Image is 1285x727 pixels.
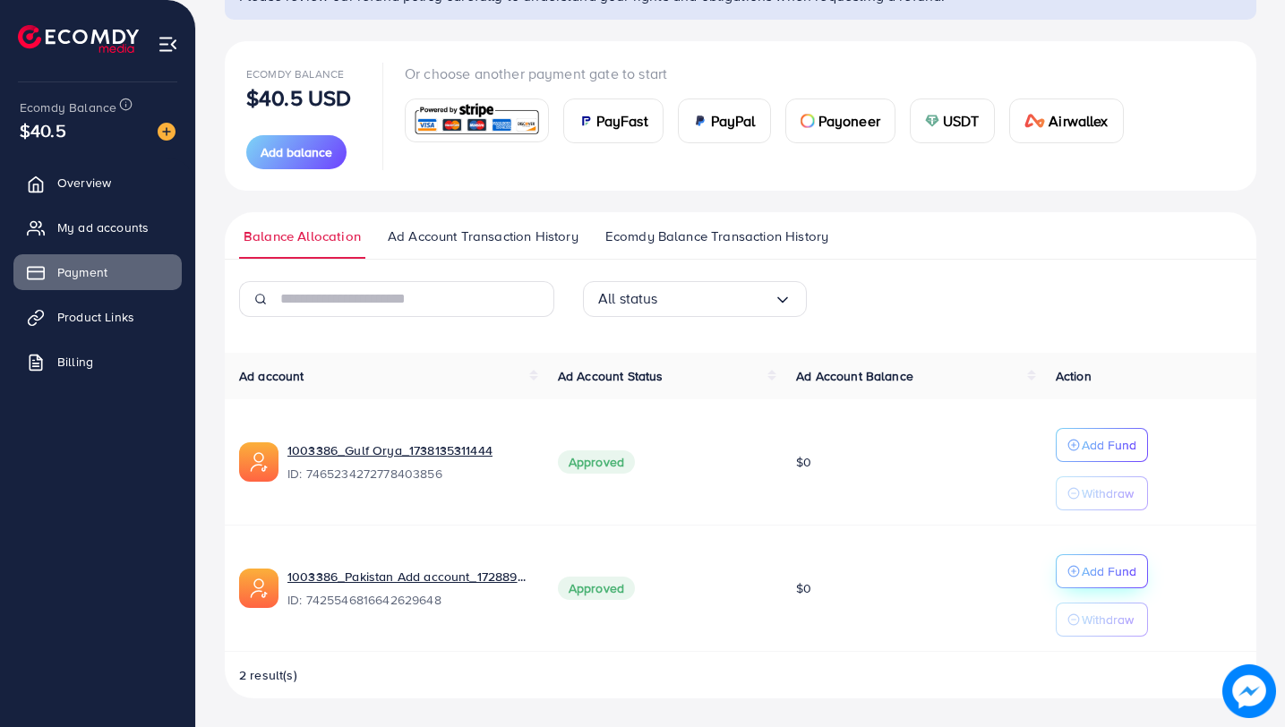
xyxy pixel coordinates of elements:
[910,98,995,143] a: cardUSDT
[796,367,913,385] span: Ad Account Balance
[13,254,182,290] a: Payment
[13,165,182,201] a: Overview
[558,577,635,600] span: Approved
[925,114,939,128] img: card
[57,174,111,192] span: Overview
[287,591,529,609] span: ID: 7425546816642629648
[287,568,529,586] a: 1003386_Pakistan Add account_1728894866261
[20,117,66,143] span: $40.5
[287,441,529,483] div: <span class='underline'>1003386_Gulf Orya_1738135311444</span></br>7465234272778403856
[18,25,139,53] img: logo
[1056,367,1092,385] span: Action
[711,110,756,132] span: PayPal
[598,285,658,312] span: All status
[57,218,149,236] span: My ad accounts
[563,98,664,143] a: cardPayFast
[13,344,182,380] a: Billing
[1009,98,1124,143] a: cardAirwallex
[596,110,648,132] span: PayFast
[244,227,361,246] span: Balance Allocation
[558,450,635,474] span: Approved
[558,367,664,385] span: Ad Account Status
[1056,476,1148,510] button: Withdraw
[13,299,182,335] a: Product Links
[1082,483,1134,504] p: Withdraw
[287,465,529,483] span: ID: 7465234272778403856
[796,579,811,597] span: $0
[158,34,178,55] img: menu
[801,114,815,128] img: card
[578,114,593,128] img: card
[658,285,774,312] input: Search for option
[246,66,344,81] span: Ecomdy Balance
[1082,560,1136,582] p: Add Fund
[796,453,811,471] span: $0
[785,98,895,143] a: cardPayoneer
[287,568,529,609] div: <span class='underline'>1003386_Pakistan Add account_1728894866261</span></br>7425546816642629648
[20,98,116,116] span: Ecomdy Balance
[239,442,278,482] img: ic-ads-acc.e4c84228.svg
[693,114,707,128] img: card
[1049,110,1108,132] span: Airwallex
[388,227,578,246] span: Ad Account Transaction History
[287,441,493,459] a: 1003386_Gulf Orya_1738135311444
[246,135,347,169] button: Add balance
[239,367,304,385] span: Ad account
[1056,554,1148,588] button: Add Fund
[405,98,549,142] a: card
[1056,428,1148,462] button: Add Fund
[158,123,176,141] img: image
[1024,114,1046,128] img: card
[605,227,828,246] span: Ecomdy Balance Transaction History
[239,666,297,684] span: 2 result(s)
[678,98,771,143] a: cardPayPal
[13,210,182,245] a: My ad accounts
[239,569,278,608] img: ic-ads-acc.e4c84228.svg
[411,101,543,140] img: card
[57,353,93,371] span: Billing
[57,308,134,326] span: Product Links
[1082,434,1136,456] p: Add Fund
[1222,664,1276,718] img: image
[1082,609,1134,630] p: Withdraw
[1056,603,1148,637] button: Withdraw
[943,110,980,132] span: USDT
[583,281,807,317] div: Search for option
[261,143,332,161] span: Add balance
[57,263,107,281] span: Payment
[246,87,351,108] p: $40.5 USD
[405,63,1138,84] p: Or choose another payment gate to start
[818,110,880,132] span: Payoneer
